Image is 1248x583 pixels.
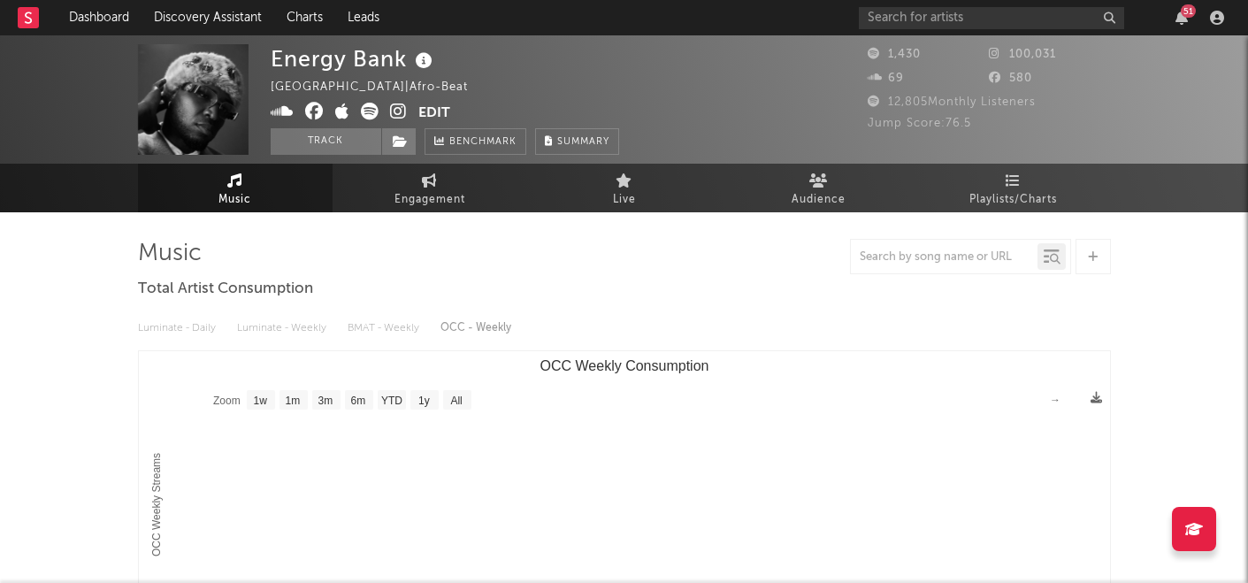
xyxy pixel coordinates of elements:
[425,128,526,155] a: Benchmark
[318,395,333,407] text: 3m
[851,250,1037,265] input: Search by song name or URL
[253,395,267,407] text: 1w
[722,164,916,212] a: Audience
[285,395,300,407] text: 1m
[792,189,846,211] span: Audience
[868,96,1036,108] span: 12,805 Monthly Listeners
[218,189,251,211] span: Music
[418,395,430,407] text: 1y
[1181,4,1196,18] div: 51
[380,395,402,407] text: YTD
[271,44,437,73] div: Energy Bank
[333,164,527,212] a: Engagement
[859,7,1124,29] input: Search for artists
[868,49,921,60] span: 1,430
[138,279,313,300] span: Total Artist Consumption
[916,164,1111,212] a: Playlists/Charts
[969,189,1057,211] span: Playlists/Charts
[394,189,465,211] span: Engagement
[989,49,1056,60] span: 100,031
[557,137,609,147] span: Summary
[613,189,636,211] span: Live
[418,103,450,125] button: Edit
[271,128,381,155] button: Track
[989,73,1032,84] span: 580
[213,395,241,407] text: Zoom
[271,77,488,98] div: [GEOGRAPHIC_DATA] | Afro-Beat
[150,453,163,556] text: OCC Weekly Streams
[350,395,365,407] text: 6m
[540,358,708,373] text: OCC Weekly Consumption
[527,164,722,212] a: Live
[868,73,904,84] span: 69
[1050,394,1060,406] text: →
[868,118,971,129] span: Jump Score: 76.5
[535,128,619,155] button: Summary
[138,164,333,212] a: Music
[449,132,517,153] span: Benchmark
[450,395,462,407] text: All
[1175,11,1188,25] button: 51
